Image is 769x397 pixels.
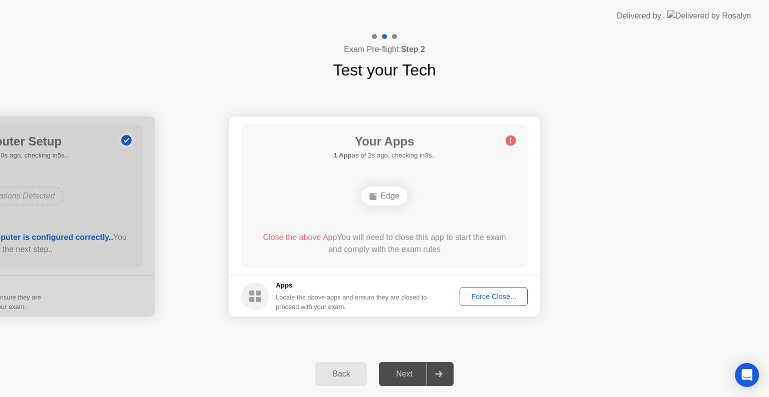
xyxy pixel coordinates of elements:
div: Back [318,369,364,378]
div: Force Close... [463,292,524,300]
h4: Exam Pre-flight: [344,43,425,55]
div: Edge [361,186,407,205]
span: Close the above App [263,233,337,241]
h5: as of 2s ago, checking in3s.. [333,150,436,160]
div: Delivered by [617,10,661,22]
button: Next [379,362,454,386]
div: Locate the above apps and ensure they are closed to proceed with your exam. [276,292,428,311]
button: Back [315,362,367,386]
div: Open Intercom Messenger [735,363,759,387]
div: Next [382,369,427,378]
img: Delivered by Rosalyn [667,10,751,21]
b: Step 2 [401,45,425,53]
h5: Apps [276,280,428,290]
div: You will need to close this app to start the exam and comply with the exam rules [256,231,514,255]
h1: Test your Tech [333,58,436,82]
b: 1 App [333,151,351,159]
button: Force Close... [460,287,528,306]
h1: Your Apps [333,132,436,150]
